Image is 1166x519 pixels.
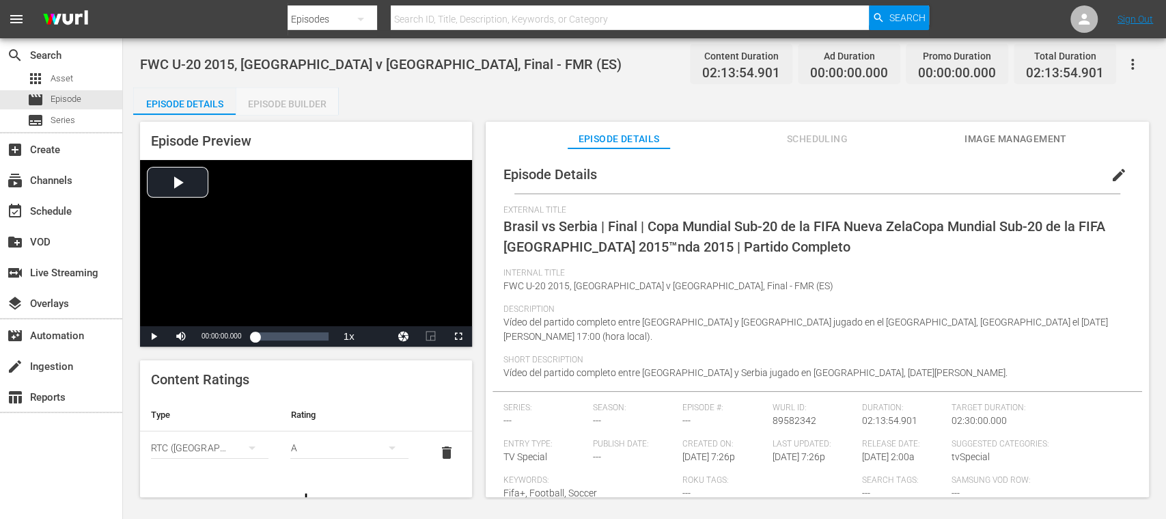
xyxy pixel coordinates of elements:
span: Scheduling [766,131,868,148]
span: Episode [51,92,81,106]
span: Overlays [7,295,23,312]
span: --- [503,415,512,426]
span: Samsung VOD Row: [952,475,1034,486]
span: delete [439,444,455,461]
span: Episode Preview [151,133,251,149]
span: TV Special [503,451,547,462]
span: Search [889,5,925,30]
span: 02:13:54.901 [1026,66,1104,81]
button: Picture-in-Picture [417,326,445,347]
div: Promo Duration [918,46,996,66]
span: Ingestion [7,358,23,375]
span: Suggested Categories: [952,439,1124,450]
a: Sign Out [1118,14,1153,25]
button: Play [140,326,167,347]
span: Entry Type: [503,439,586,450]
span: Episode Details [503,166,597,183]
span: --- [862,488,870,498]
span: Publish Date: [593,439,676,450]
span: Description [503,304,1124,315]
span: Roku Tags: [682,475,855,486]
span: 00:00:00.000 [202,332,241,340]
img: ans4CAIJ8jUAAAAAAAAAAAAAAAAAAAAAAAAgQb4GAAAAAAAAAAAAAAAAAAAAAAAAJMjXAAAAAAAAAAAAAAAAAAAAAAAAgAT5G... [33,3,98,36]
th: Rating [279,399,419,431]
div: Episode Builder [236,88,338,120]
span: Asset [51,72,73,85]
span: --- [682,415,691,426]
span: [DATE] 2:00a [862,451,915,462]
button: Search [869,5,929,30]
span: Target Duration: [952,403,1124,414]
span: Reports [7,389,23,405]
span: VOD [7,234,23,250]
div: Episode Details [133,88,236,120]
span: --- [952,488,960,498]
span: 00:00:00.000 [810,66,888,81]
span: 02:13:54.901 [862,415,917,426]
span: [DATE] 7:26p [773,451,825,462]
span: Search Tags: [862,475,945,486]
span: Episode [27,92,44,108]
div: Content Duration [702,46,780,66]
span: Duration: [862,403,945,414]
button: Episode Details [133,88,236,115]
button: delete [430,436,463,469]
button: edit [1102,159,1135,191]
span: edit [1111,167,1127,183]
table: simple table [140,399,472,474]
span: --- [593,415,601,426]
span: Created On: [682,439,765,450]
span: --- [593,451,601,462]
span: Automation [7,328,23,344]
button: Playback Rate [335,326,363,347]
div: Video Player [140,160,472,347]
span: Episode Details [568,131,670,148]
button: Episode Builder [236,88,338,115]
div: RTC ([GEOGRAPHIC_DATA]) [151,429,268,467]
span: Content Ratings [151,371,249,388]
span: Asset [27,70,44,87]
div: Progress Bar [255,332,328,341]
span: Season: [593,403,676,414]
span: menu [8,11,25,27]
span: Release Date: [862,439,945,450]
span: tvSpecial [952,451,990,462]
button: Mute [167,326,195,347]
span: Live Streaming [7,265,23,281]
span: Short Description [503,355,1124,366]
span: Keywords: [503,475,676,486]
span: Fifa+, Football, Soccer [503,488,597,498]
span: [DATE] 7:26p [682,451,735,462]
span: Internal Title [503,268,1124,279]
span: Series [27,112,44,129]
span: Series [51,114,75,127]
span: Create [7,142,23,158]
button: Jump To Time [390,326,417,347]
div: A [290,429,408,467]
span: 89582342 [773,415,816,426]
span: 00:00:00.000 [918,66,996,81]
span: Search [7,47,23,64]
th: Type [140,399,279,431]
span: External Title [503,205,1124,216]
span: 02:30:00.000 [952,415,1007,426]
span: --- [682,488,691,498]
span: Vídeo del partido completo entre [GEOGRAPHIC_DATA] y Serbia jugado en [GEOGRAPHIC_DATA], [DATE][P... [503,367,1008,378]
span: FWC U-20 2015, [GEOGRAPHIC_DATA] v [GEOGRAPHIC_DATA], Final - FMR (ES) [140,56,622,72]
button: Fullscreen [445,326,472,347]
span: Schedule [7,203,23,219]
div: Total Duration [1026,46,1104,66]
span: Series: [503,403,586,414]
span: Episode #: [682,403,765,414]
div: Ad Duration [810,46,888,66]
span: 02:13:54.901 [702,66,780,81]
span: FWC U-20 2015, [GEOGRAPHIC_DATA] v [GEOGRAPHIC_DATA], Final - FMR (ES) [503,280,833,291]
span: Wurl ID: [773,403,855,414]
span: Brasil vs Serbia | Final | Copa Mundial Sub-20 de la FIFA Nueva ZelaCopa Mundial Sub-20 de la FIF... [503,218,1105,255]
span: Vídeo del partido completo entre [GEOGRAPHIC_DATA] y [GEOGRAPHIC_DATA] jugado en el [GEOGRAPHIC_D... [503,317,1108,342]
span: Image Management [964,131,1067,148]
span: Channels [7,172,23,189]
span: Last Updated: [773,439,855,450]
